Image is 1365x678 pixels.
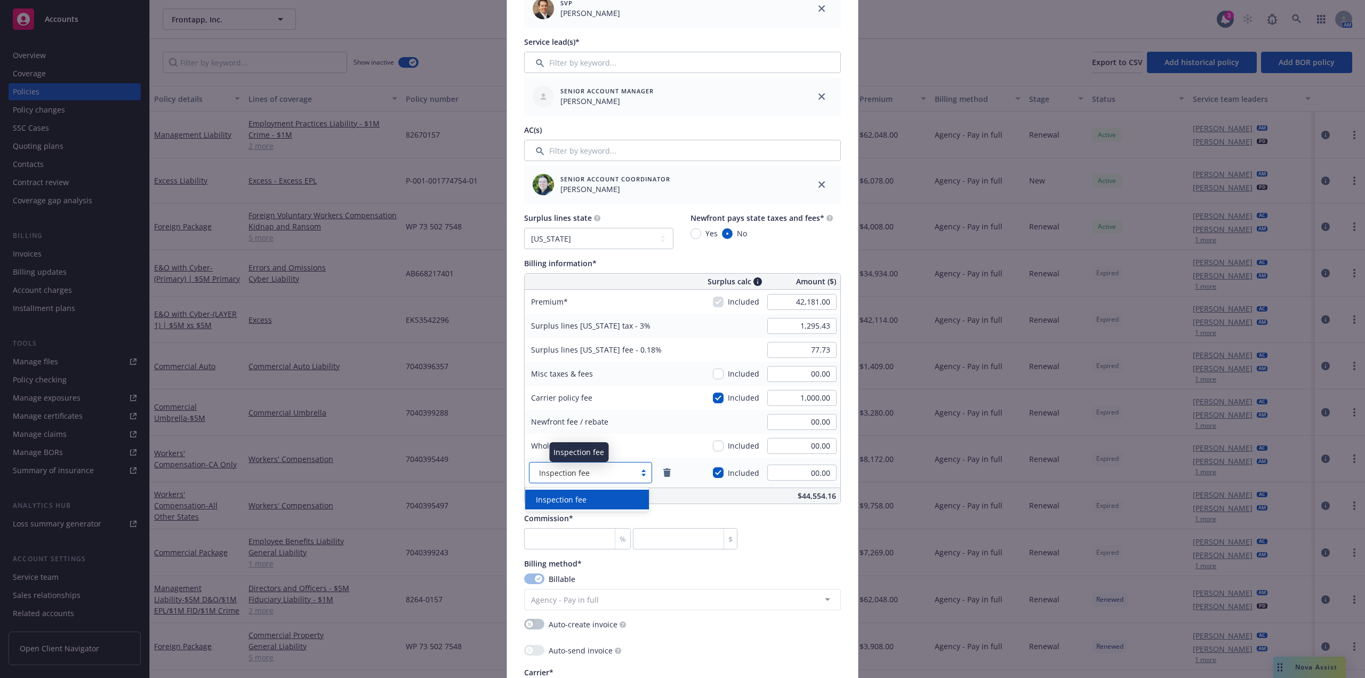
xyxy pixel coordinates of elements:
span: Amount ($) [796,276,836,287]
div: Billable [524,573,841,585]
span: Carrier* [524,667,553,677]
span: Included [728,467,759,478]
span: Included [728,392,759,403]
span: $ [728,533,733,545]
span: $44,554.16 [798,491,836,501]
span: Wholesale fee [531,441,581,451]
span: Misc taxes & fees [531,369,593,379]
span: [PERSON_NAME] [560,184,670,195]
input: 0.00 [767,390,837,406]
span: Billing information* [524,258,597,268]
span: Auto-create invoice [549,619,617,630]
a: close [815,2,828,15]
span: Included [728,440,759,451]
span: [PERSON_NAME] [560,95,654,107]
span: Newfront pays state taxes and fees* [690,213,824,223]
span: Included [728,368,759,379]
span: Surplus lines [US_STATE] fee - 0.18% [531,345,662,355]
span: No [737,228,747,239]
span: Premium [531,297,568,307]
span: Billing method*BillableAgency - Pay in full [524,558,841,610]
span: [PERSON_NAME] [560,7,620,19]
span: Billing method* [524,559,582,569]
a: remove [661,466,673,479]
span: Commission* [524,513,573,523]
input: 0.00 [767,366,837,382]
input: Filter by keyword... [524,52,841,73]
input: 0.00 [767,438,837,454]
span: Service lead(s)* [524,37,580,47]
img: employee photo [533,174,554,195]
a: close [815,178,828,191]
input: 0.00 [767,342,837,358]
input: No [722,228,733,239]
span: Inspection fee [539,467,590,478]
input: Filter by keyword... [524,140,841,161]
input: 0.00 [767,465,837,481]
span: Surplus lines state [524,213,592,223]
span: Newfront fee / rebate [531,417,608,427]
span: Yes [705,228,718,239]
span: Surplus lines [US_STATE] tax - 3% [531,321,651,331]
span: Senior Account Coordinator [560,174,670,184]
span: Carrier policy fee [531,393,592,403]
input: 0.00 [767,294,837,310]
input: 0.00 [767,318,837,334]
span: % [620,533,626,545]
span: Included [728,296,759,307]
span: Senior Account Manager [560,86,654,95]
span: AC(s) [524,125,542,135]
span: Inspection fee [536,494,587,505]
span: Auto-send invoice [549,645,613,656]
span: Inspection fee [535,467,630,478]
input: Yes [690,228,701,239]
span: Surplus calc [708,276,751,287]
input: 0.00 [767,414,837,430]
a: close [815,90,828,103]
